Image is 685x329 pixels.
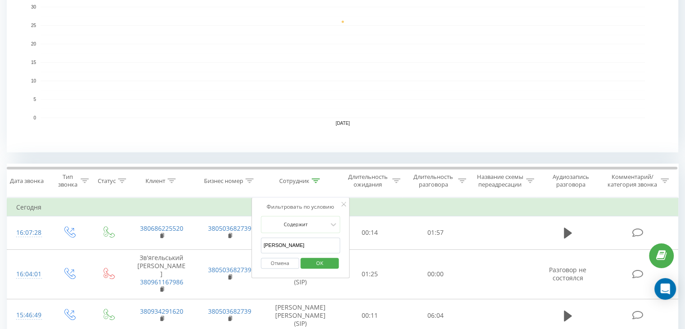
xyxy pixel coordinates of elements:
[337,249,403,299] td: 01:25
[307,256,332,270] span: OK
[606,173,658,188] div: Комментарий/категория звонка
[544,173,597,188] div: Аудиозапись разговора
[140,224,183,233] a: 380686225520
[261,258,299,269] button: Отмена
[654,278,676,300] div: Open Intercom Messenger
[208,265,251,274] a: 380503682739
[16,306,40,324] div: 15:46:49
[279,177,309,185] div: Сотрудник
[57,173,78,188] div: Тип звонка
[31,23,36,28] text: 25
[345,173,390,188] div: Длительность ожидания
[337,216,403,250] td: 00:14
[261,238,340,253] input: Введите значение
[31,5,36,9] text: 30
[403,216,468,250] td: 01:57
[33,115,36,120] text: 0
[127,249,195,299] td: Зв'ягельський [PERSON_NAME]
[31,78,36,83] text: 10
[403,249,468,299] td: 00:00
[10,177,44,185] div: Дата звонка
[300,258,339,269] button: OK
[31,60,36,65] text: 15
[411,173,456,188] div: Длительность разговора
[476,173,524,188] div: Название схемы переадресации
[7,198,678,216] td: Сегодня
[145,177,165,185] div: Клиент
[204,177,243,185] div: Бизнес номер
[16,265,40,283] div: 16:04:01
[31,41,36,46] text: 20
[16,224,40,242] div: 16:07:28
[208,307,251,315] a: 380503682739
[549,265,586,282] span: Разговор не состоялся
[33,97,36,102] text: 5
[140,278,183,286] a: 380961167986
[261,202,340,211] div: Фильтровать по условию
[208,224,251,233] a: 380503682739
[140,307,183,315] a: 380934291620
[336,121,350,126] text: [DATE]
[98,177,116,185] div: Статус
